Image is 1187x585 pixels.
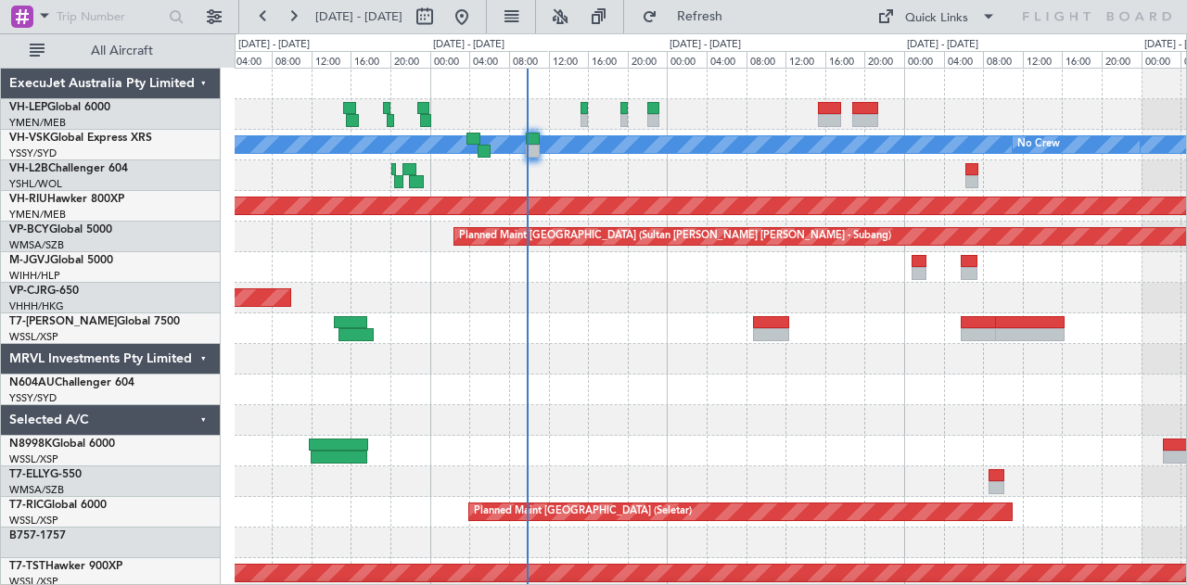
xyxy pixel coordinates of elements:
[9,561,45,572] span: T7-TST
[9,255,113,266] a: M-JGVJGlobal 5000
[633,2,745,32] button: Refresh
[9,469,50,480] span: T7-ELLY
[9,530,66,541] a: B757-1757
[9,194,47,205] span: VH-RIU
[57,3,163,31] input: Trip Number
[9,530,46,541] span: B757-1
[1142,51,1181,68] div: 00:00
[9,316,117,327] span: T7-[PERSON_NAME]
[9,208,66,222] a: YMEN/MEB
[9,133,152,144] a: VH-VSKGlobal Express XRS
[825,51,865,68] div: 16:00
[9,483,64,497] a: WMSA/SZB
[785,51,825,68] div: 12:00
[509,51,549,68] div: 08:00
[9,163,48,174] span: VH-L2B
[9,163,128,174] a: VH-L2BChallenger 604
[9,299,64,313] a: VHHH/HKG
[9,316,180,327] a: T7-[PERSON_NAME]Global 7500
[474,498,692,526] div: Planned Maint [GEOGRAPHIC_DATA] (Seletar)
[983,51,1023,68] div: 08:00
[9,452,58,466] a: WSSL/XSP
[9,391,57,405] a: YSSY/SYD
[707,51,747,68] div: 04:00
[9,255,50,266] span: M-JGVJ
[670,37,741,53] div: [DATE] - [DATE]
[661,10,739,23] span: Refresh
[9,377,134,388] a: N604AUChallenger 604
[9,330,58,344] a: WSSL/XSP
[9,224,49,235] span: VP-BCY
[469,51,509,68] div: 04:00
[628,51,668,68] div: 20:00
[9,377,55,388] span: N604AU
[9,177,62,191] a: YSHL/WOL
[864,51,904,68] div: 20:00
[9,102,47,113] span: VH-LEP
[9,133,50,144] span: VH-VSK
[588,51,628,68] div: 16:00
[1017,131,1060,159] div: No Crew
[315,8,402,25] span: [DATE] - [DATE]
[9,224,112,235] a: VP-BCYGlobal 5000
[1102,51,1142,68] div: 20:00
[9,194,124,205] a: VH-RIUHawker 800XP
[667,51,707,68] div: 00:00
[747,51,786,68] div: 08:00
[9,514,58,528] a: WSSL/XSP
[9,561,122,572] a: T7-TSTHawker 900XP
[48,45,196,57] span: All Aircraft
[9,500,44,511] span: T7-RIC
[272,51,312,68] div: 08:00
[9,102,110,113] a: VH-LEPGlobal 6000
[459,223,891,250] div: Planned Maint [GEOGRAPHIC_DATA] (Sultan [PERSON_NAME] [PERSON_NAME] - Subang)
[907,37,978,53] div: [DATE] - [DATE]
[9,439,115,450] a: N8998KGlobal 6000
[390,51,430,68] div: 20:00
[9,146,57,160] a: YSSY/SYD
[944,51,984,68] div: 04:00
[9,116,66,130] a: YMEN/MEB
[433,37,504,53] div: [DATE] - [DATE]
[905,9,968,28] div: Quick Links
[9,439,52,450] span: N8998K
[238,37,310,53] div: [DATE] - [DATE]
[549,51,589,68] div: 12:00
[351,51,390,68] div: 16:00
[9,469,82,480] a: T7-ELLYG-550
[9,286,47,297] span: VP-CJR
[312,51,351,68] div: 12:00
[904,51,944,68] div: 00:00
[9,238,64,252] a: WMSA/SZB
[9,500,107,511] a: T7-RICGlobal 6000
[20,36,201,66] button: All Aircraft
[233,51,273,68] div: 04:00
[9,286,79,297] a: VP-CJRG-650
[430,51,470,68] div: 00:00
[1023,51,1063,68] div: 12:00
[1062,51,1102,68] div: 16:00
[868,2,1005,32] button: Quick Links
[9,269,60,283] a: WIHH/HLP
